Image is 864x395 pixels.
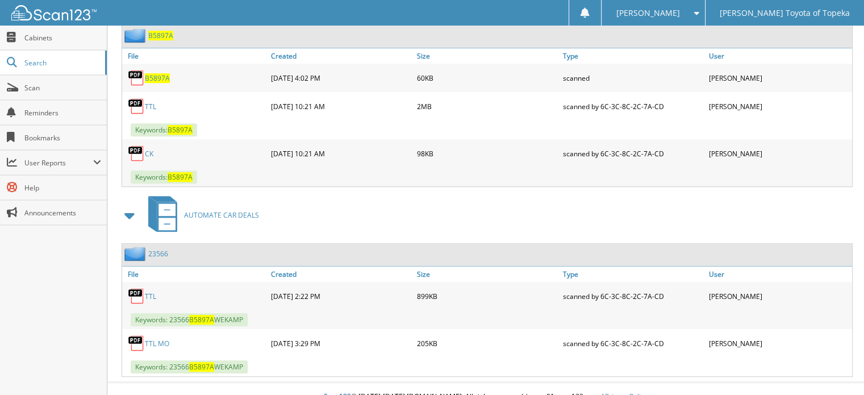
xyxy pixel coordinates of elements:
[145,292,156,301] a: TTL
[560,332,706,355] div: scanned by 6C-3C-8C-2C-7A-CD
[141,193,259,238] a: AUTOMATE CAR DEALS
[268,285,414,307] div: [DATE] 2:22 PM
[128,288,145,305] img: PDF.png
[560,142,706,165] div: scanned by 6C-3C-8C-2C-7A-CD
[122,48,268,64] a: File
[414,285,560,307] div: 899KB
[268,142,414,165] div: [DATE] 10:21 AM
[145,102,156,111] a: TTL
[24,183,101,193] span: Help
[148,31,173,40] a: B5897A
[414,95,560,118] div: 2MB
[414,267,560,282] a: Size
[268,332,414,355] div: [DATE] 3:29 PM
[168,125,193,135] span: B5897A
[268,267,414,282] a: Created
[131,123,197,136] span: Keywords:
[145,149,153,159] a: CK
[560,95,706,118] div: scanned by 6C-3C-8C-2C-7A-CD
[706,66,852,89] div: [PERSON_NAME]
[124,247,148,261] img: folder2.png
[184,210,259,220] span: AUTOMATE CAR DEALS
[145,73,170,83] a: B5897A
[706,48,852,64] a: User
[706,285,852,307] div: [PERSON_NAME]
[720,10,850,16] span: [PERSON_NAME] Toyota of Topeka
[268,95,414,118] div: [DATE] 10:21 AM
[414,66,560,89] div: 60KB
[706,332,852,355] div: [PERSON_NAME]
[11,5,97,20] img: scan123-logo-white.svg
[128,69,145,86] img: PDF.png
[268,48,414,64] a: Created
[148,249,168,259] a: 23566
[706,267,852,282] a: User
[189,315,214,325] span: B5897A
[24,33,101,43] span: Cabinets
[24,208,101,218] span: Announcements
[168,172,193,182] span: B5897A
[128,145,145,162] img: PDF.png
[560,285,706,307] div: scanned by 6C-3C-8C-2C-7A-CD
[131,171,197,184] span: Keywords:
[24,158,93,168] span: User Reports
[24,133,101,143] span: Bookmarks
[189,362,214,372] span: B5897A
[131,360,248,373] span: Keywords: 23566 WEKAMP
[145,339,169,348] a: TTL MO
[24,58,99,68] span: Search
[24,108,101,118] span: Reminders
[560,267,706,282] a: Type
[414,48,560,64] a: Size
[414,332,560,355] div: 205KB
[560,66,706,89] div: scanned
[128,335,145,352] img: PDF.png
[560,48,706,64] a: Type
[616,10,679,16] span: [PERSON_NAME]
[24,83,101,93] span: Scan
[706,142,852,165] div: [PERSON_NAME]
[131,313,248,326] span: Keywords: 23566 WEKAMP
[268,66,414,89] div: [DATE] 4:02 PM
[706,95,852,118] div: [PERSON_NAME]
[122,267,268,282] a: File
[124,28,148,43] img: folder2.png
[128,98,145,115] img: PDF.png
[414,142,560,165] div: 98KB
